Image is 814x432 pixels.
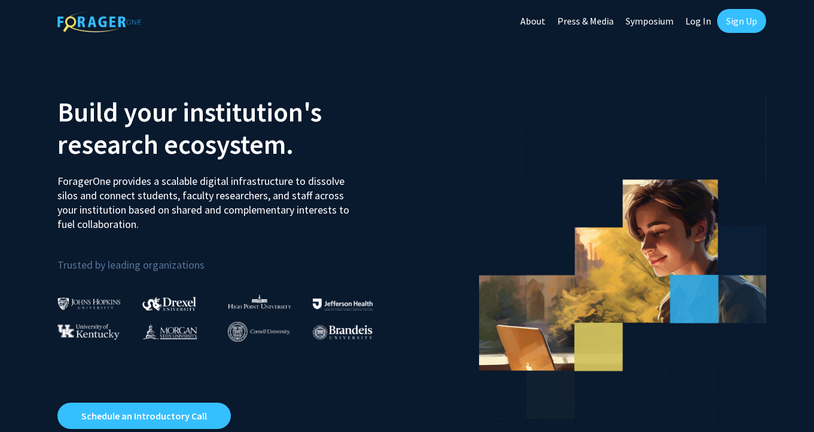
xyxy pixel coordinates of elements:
p: ForagerOne provides a scalable digital infrastructure to dissolve silos and connect students, fac... [57,165,358,232]
h2: Build your institution's research ecosystem. [57,96,398,160]
img: Johns Hopkins University [57,297,121,310]
img: Brandeis University [313,325,373,340]
img: University of Kentucky [57,324,120,340]
img: Morgan State University [142,324,197,339]
p: Trusted by leading organizations [57,241,398,274]
img: Thomas Jefferson University [313,299,373,310]
img: Cornell University [228,322,290,342]
a: Sign Up [717,9,766,33]
a: Opens in a new tab [57,403,231,429]
img: Drexel University [142,297,196,311]
img: ForagerOne Logo [57,11,141,32]
img: High Point University [228,294,291,309]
